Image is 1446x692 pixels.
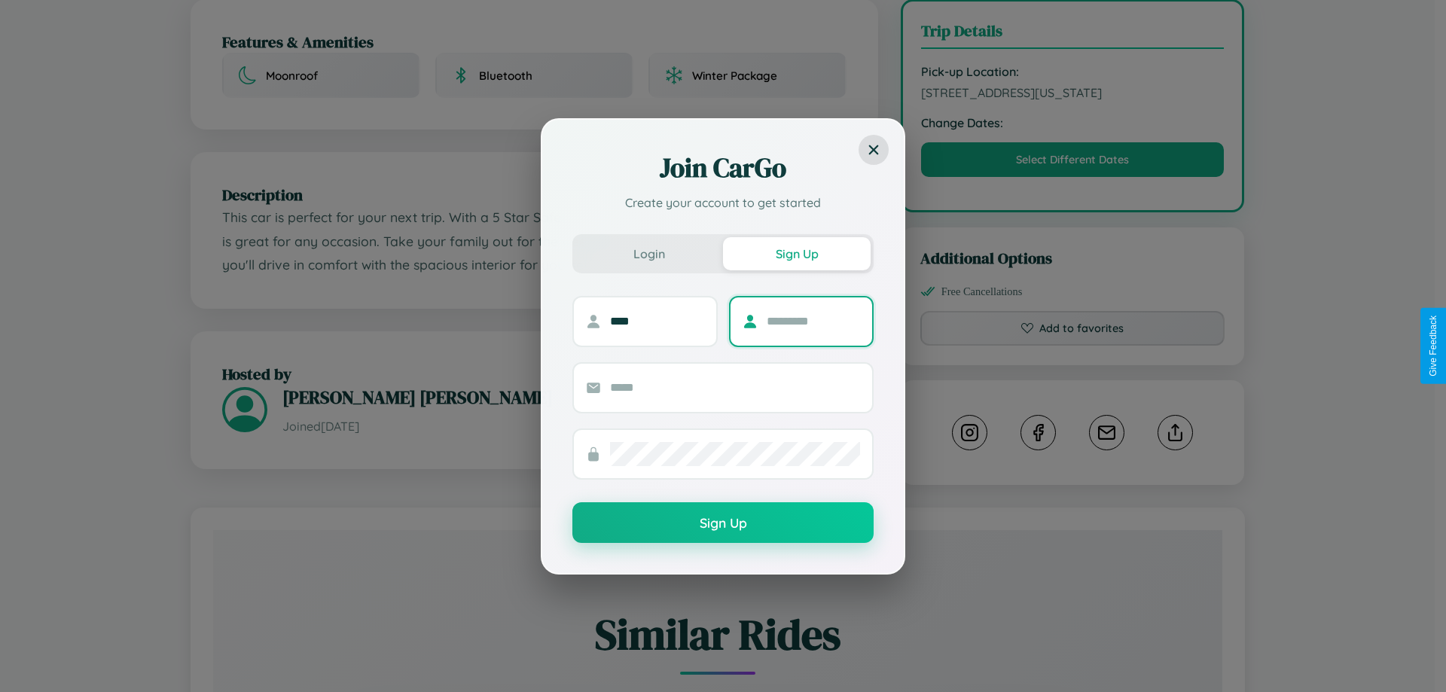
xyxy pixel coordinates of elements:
button: Sign Up [723,237,871,270]
p: Create your account to get started [572,194,874,212]
div: Give Feedback [1428,316,1438,376]
button: Login [575,237,723,270]
button: Sign Up [572,502,874,543]
h2: Join CarGo [572,150,874,186]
